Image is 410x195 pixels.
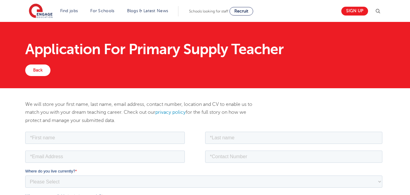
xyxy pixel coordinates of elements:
p: We will store your first name, last name, email address, contact number, location and CV to enabl... [25,100,262,124]
a: Sign up [341,7,368,16]
input: *Last name [180,1,357,13]
a: privacy policy [155,110,186,115]
input: Subscribe to updates from Engage [2,159,5,163]
a: Find jobs [60,9,78,13]
span: Recruit [234,9,248,13]
a: Back [25,64,50,76]
input: *Contact Number [180,20,357,32]
a: Blogs & Latest News [127,9,168,13]
a: For Schools [90,9,114,13]
img: Engage Education [29,4,53,19]
h1: Application For Primary Supply Teacher [25,42,385,57]
a: Recruit [229,7,253,16]
span: Schools looking for staff [189,9,228,13]
span: Subscribe to updates from Engage [7,159,68,164]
